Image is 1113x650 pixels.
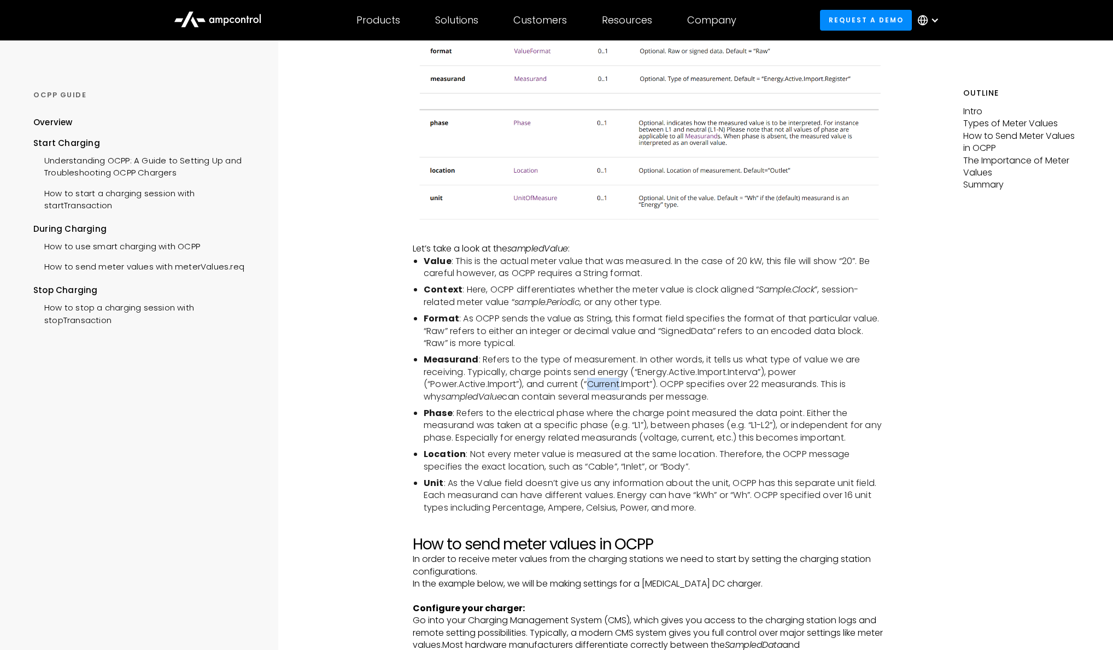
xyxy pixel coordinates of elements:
[424,284,885,308] li: : Here, OCPP differentiates whether the meter value is clock aligned “ ”, session-related meter v...
[33,182,256,215] a: How to start a charging session with startTransaction
[963,155,1080,179] p: The Importance of Meter Values
[687,14,736,26] div: Company
[413,578,885,590] p: In the example below, we will be making settings for a [MEDICAL_DATA] DC charger.
[413,104,885,225] img: OCPP sampledValue fields
[820,10,912,30] a: Request a demo
[424,255,452,267] strong: Value
[963,118,1080,130] p: Types of Meter Values
[424,448,885,473] li: : Not every meter value is measured at the same location. Therefore, the OCPP message specifies t...
[424,477,885,514] li: : As the Value field doesn’t give us any information about the unit, OCPP has this separate unit ...
[424,353,479,366] strong: Measurand
[424,477,444,489] strong: Unit
[424,283,462,296] strong: Context
[513,14,567,26] div: Customers
[33,296,256,329] a: How to stop a charging session with stopTransaction
[424,407,885,444] li: : Refers to the electrical phase where the charge point measured the data point. Either the measu...
[602,14,652,26] div: Resources
[33,137,256,149] div: Start Charging
[413,535,885,554] h2: How to send meter values in OCPP
[356,14,400,26] div: Products
[424,448,466,460] strong: Location
[413,590,885,602] p: ‍
[33,149,256,182] a: Understanding OCPP: A Guide to Setting Up and Troubleshooting OCPP Chargers
[33,223,256,235] div: During Charging
[424,313,885,349] li: : As OCPP sends the value as String, this format field specifies the format of that particular va...
[33,116,73,128] div: Overview
[435,14,478,26] div: Solutions
[424,354,885,403] li: : Refers to the type of measurement. In other words, it tells us what type of value we are receiv...
[424,312,459,325] strong: Format
[963,130,1080,155] p: How to Send Meter Values in OCPP
[33,235,200,255] a: How to use smart charging with OCPP
[33,255,244,276] a: How to send meter values with meterValues.req
[413,243,885,255] p: Let’s take a look at the :
[759,283,815,296] em: Sample.Clock
[963,87,1080,99] h5: Outline
[33,116,73,137] a: Overview
[514,296,580,308] em: sample.Periodic
[424,255,885,280] li: : This is the actual meter value that was measured. In the case of 20 kW, this file will show “20...
[33,284,256,296] div: Stop Charging
[441,390,502,403] em: sampledValue
[33,90,256,100] div: OCPP GUIDE
[413,553,885,578] p: In order to receive meter values from the charging stations we need to start by setting the charg...
[507,242,568,255] em: sampledValue
[413,602,525,614] strong: Configure your charger:
[963,179,1080,191] p: Summary
[963,106,1080,118] p: Intro
[413,231,885,243] p: ‍
[413,523,885,535] p: ‍
[424,407,453,419] strong: Phase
